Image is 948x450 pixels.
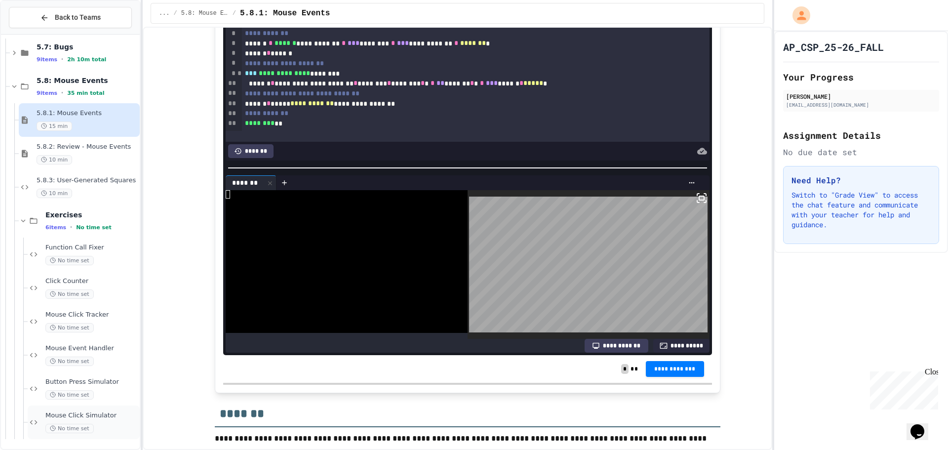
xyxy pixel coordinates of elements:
span: 5.7: Bugs [37,42,138,51]
span: • [70,223,72,231]
span: 5.8.3: User-Generated Squares [37,176,138,185]
span: Click Counter [45,277,138,286]
span: 5.8: Mouse Events [181,9,229,17]
span: No time set [45,323,94,332]
span: Back to Teams [55,12,101,23]
iframe: chat widget [907,410,938,440]
div: [PERSON_NAME] [786,92,936,101]
span: 6 items [45,224,66,231]
span: 10 min [37,155,72,164]
span: / [174,9,177,17]
span: Mouse Event Handler [45,344,138,353]
span: 15 min [37,122,72,131]
div: My Account [782,4,813,27]
span: 5.8.1: Mouse Events [37,109,138,118]
button: Back to Teams [9,7,132,28]
span: No time set [45,357,94,366]
span: 9 items [37,90,57,96]
span: Exercises [45,210,138,219]
span: No time set [45,390,94,400]
span: 35 min total [67,90,104,96]
span: 5.8: Mouse Events [37,76,138,85]
span: 5.8.2: Review - Mouse Events [37,143,138,151]
span: No time set [45,289,94,299]
span: No time set [76,224,112,231]
span: ... [159,9,170,17]
span: 10 min [37,189,72,198]
h1: AP_CSP_25-26_FALL [783,40,884,54]
span: 2h 10m total [67,56,106,63]
span: Mouse Click Tracker [45,311,138,319]
div: Chat with us now!Close [4,4,68,63]
span: 9 items [37,56,57,63]
div: No due date set [783,146,939,158]
iframe: chat widget [866,368,938,409]
span: • [61,55,63,63]
span: Mouse Click Simulator [45,411,138,420]
span: 5.8.1: Mouse Events [240,7,330,19]
h2: Assignment Details [783,128,939,142]
span: / [233,9,236,17]
span: No time set [45,424,94,433]
span: Function Call Fixer [45,244,138,252]
span: • [61,89,63,97]
h3: Need Help? [791,174,931,186]
span: No time set [45,256,94,265]
h2: Your Progress [783,70,939,84]
p: Switch to "Grade View" to access the chat feature and communicate with your teacher for help and ... [791,190,931,230]
span: Button Press Simulator [45,378,138,386]
div: [EMAIL_ADDRESS][DOMAIN_NAME] [786,101,936,109]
